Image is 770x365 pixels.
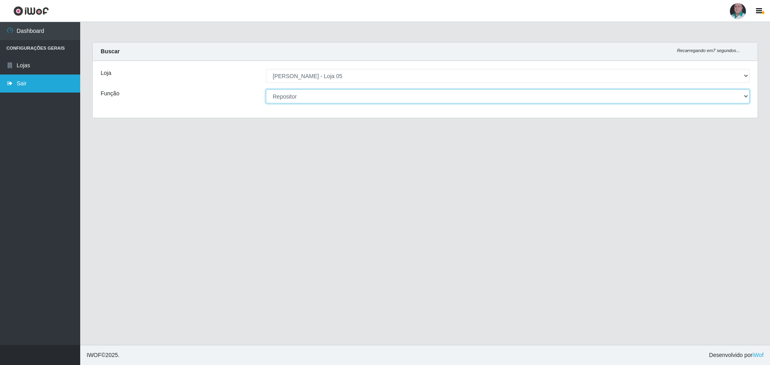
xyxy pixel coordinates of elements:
[101,69,111,77] label: Loja
[87,352,101,358] span: IWOF
[709,351,764,359] span: Desenvolvido por
[677,48,740,53] i: Recarregando em 7 segundos...
[101,48,120,54] strong: Buscar
[101,89,120,98] label: Função
[752,352,764,358] a: iWof
[13,6,49,16] img: CoreUI Logo
[87,351,120,359] span: © 2025 .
